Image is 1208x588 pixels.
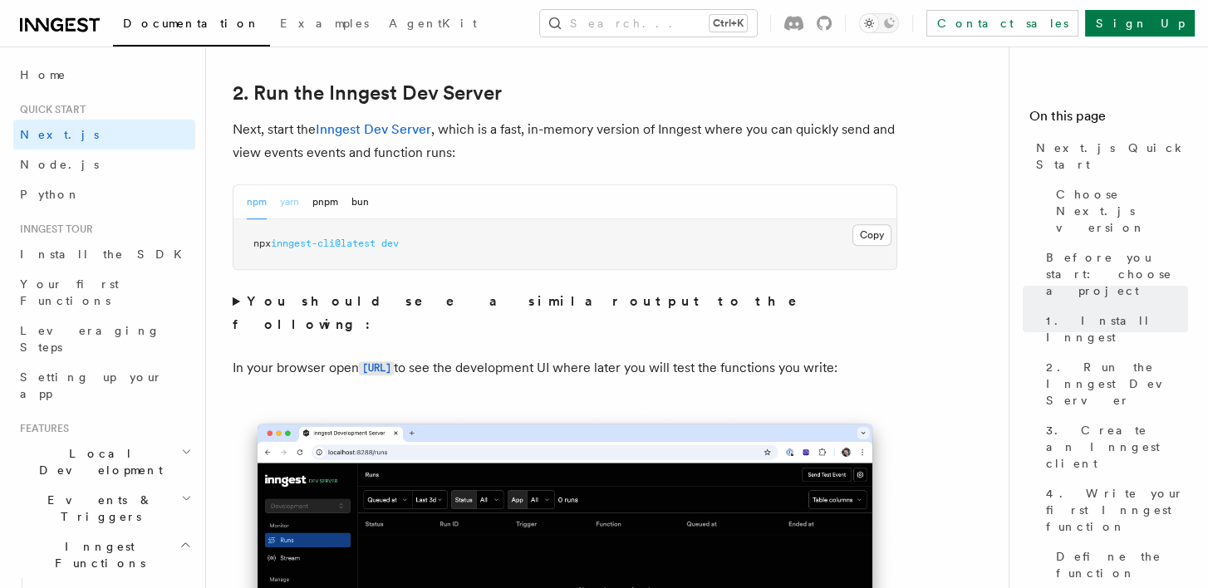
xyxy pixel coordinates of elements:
a: Setting up your app [13,362,195,409]
span: Define the function [1056,548,1188,581]
a: 3. Create an Inngest client [1039,415,1188,478]
a: 4. Write your first Inngest function [1039,478,1188,541]
span: 4. Write your first Inngest function [1046,485,1188,535]
span: AgentKit [389,17,477,30]
button: Local Development [13,439,195,485]
h4: On this page [1029,106,1188,133]
span: 2. Run the Inngest Dev Server [1046,359,1188,409]
a: Sign Up [1085,10,1195,37]
button: npm [247,185,267,219]
a: Leveraging Steps [13,316,195,362]
span: Quick start [13,103,86,116]
a: 1. Install Inngest [1039,306,1188,352]
span: 1. Install Inngest [1046,312,1188,345]
summary: You should see a similar output to the following: [233,290,897,336]
button: bun [351,185,369,219]
span: Install the SDK [20,247,192,261]
a: Examples [270,5,379,45]
span: Inngest tour [13,223,93,236]
code: [URL] [359,361,394,375]
a: Before you start: choose a project [1039,243,1188,306]
a: 2. Run the Inngest Dev Server [233,81,502,105]
a: Documentation [113,5,270,47]
strong: You should see a similar output to the following: [233,293,820,332]
span: Events & Triggers [13,492,181,525]
a: Install the SDK [13,239,195,269]
span: Choose Next.js version [1056,186,1188,236]
span: Examples [280,17,369,30]
span: Home [20,66,66,83]
button: Events & Triggers [13,485,195,532]
kbd: Ctrl+K [710,15,747,32]
a: Contact sales [926,10,1078,37]
button: Toggle dark mode [859,13,899,33]
span: dev [381,238,399,249]
span: Inngest Functions [13,538,179,571]
a: [URL] [359,360,394,375]
button: Copy [852,224,891,246]
span: 3. Create an Inngest client [1046,422,1188,472]
button: Inngest Functions [13,532,195,578]
a: Node.js [13,149,195,179]
p: In your browser open to see the development UI where later you will test the functions you write: [233,356,897,380]
span: Node.js [20,158,99,171]
a: Your first Functions [13,269,195,316]
a: Next.js [13,120,195,149]
a: AgentKit [379,5,487,45]
a: Define the function [1049,541,1188,588]
a: Choose Next.js version [1049,179,1188,243]
a: Inngest Dev Server [316,121,431,137]
span: Your first Functions [20,277,119,307]
button: pnpm [312,185,338,219]
a: Python [13,179,195,209]
span: Documentation [123,17,260,30]
span: Features [13,422,69,435]
span: inngest-cli@latest [271,238,376,249]
a: Home [13,60,195,90]
a: Next.js Quick Start [1029,133,1188,179]
span: Next.js [20,128,99,141]
span: Next.js Quick Start [1036,140,1188,173]
p: Next, start the , which is a fast, in-memory version of Inngest where you can quickly send and vi... [233,118,897,164]
span: Local Development [13,445,181,478]
span: npx [253,238,271,249]
span: Leveraging Steps [20,324,160,354]
span: Python [20,188,81,201]
span: Before you start: choose a project [1046,249,1188,299]
span: Setting up your app [20,370,163,400]
button: yarn [280,185,299,219]
button: Search...Ctrl+K [540,10,757,37]
a: 2. Run the Inngest Dev Server [1039,352,1188,415]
